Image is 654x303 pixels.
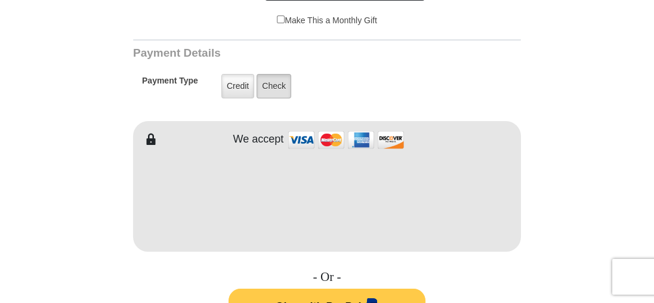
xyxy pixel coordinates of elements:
label: Make This a Monthly Gift [277,14,377,27]
h5: Payment Type [142,76,198,92]
input: Make This a Monthly Gift [277,16,285,23]
h4: - Or - [133,270,521,285]
img: credit cards accepted [286,127,406,153]
h4: We accept [233,133,284,146]
label: Check [257,74,291,98]
label: Credit [221,74,254,98]
h3: Payment Details [133,47,437,60]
